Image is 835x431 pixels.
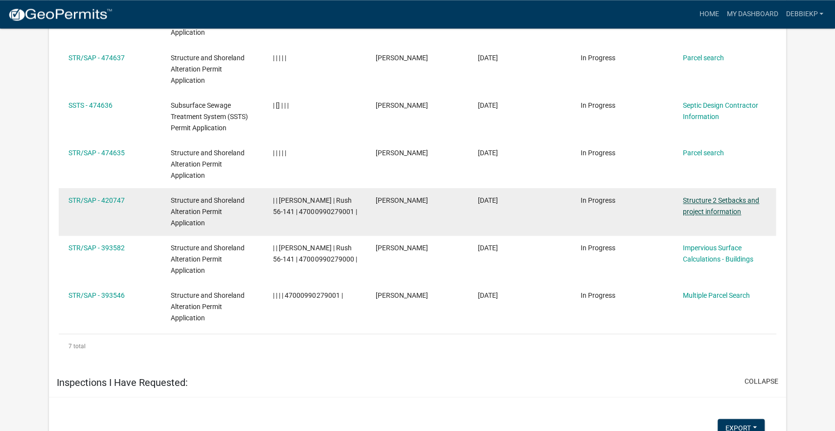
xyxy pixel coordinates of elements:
[581,196,615,204] span: In Progress
[68,291,125,299] a: STR/SAP - 393546
[171,149,245,179] span: Structure and Shoreland Alteration Permit Application
[59,334,776,359] div: 7 total
[171,244,245,274] span: Structure and Shoreland Alteration Permit Application
[68,54,125,62] a: STR/SAP - 474637
[68,244,125,252] a: STR/SAP - 393582
[273,101,289,109] span: | [] | | |
[683,244,753,263] a: Impervious Surface Calculations - Buildings
[376,291,428,299] span: Debra Porkkonen
[171,6,245,37] span: Structure and Shoreland Alteration Permit Application
[581,54,615,62] span: In Progress
[171,196,245,227] span: Structure and Shoreland Alteration Permit Application
[273,291,342,299] span: | | | | 47000990279001 |
[57,377,188,388] h5: Inspections I Have Requested:
[478,291,498,299] span: 03/24/2025
[171,291,245,322] span: Structure and Shoreland Alteration Permit Application
[273,149,286,157] span: | | | | |
[581,149,615,157] span: In Progress
[683,291,750,299] a: Multiple Parcel Search
[376,196,428,204] span: Debra Porkkonen
[745,376,778,386] button: collapse
[581,101,615,109] span: In Progress
[581,244,615,252] span: In Progress
[478,101,498,109] span: 09/06/2025
[68,101,113,109] a: SSTS - 474636
[171,101,248,132] span: Subsurface Sewage Treatment System (SSTS) Permit Application
[683,54,724,62] a: Parcel search
[478,149,498,157] span: 09/06/2025
[273,196,357,215] span: | | DEBRA K PORKKONEN | Rush 56-141 | 47000990279001 |
[273,54,286,62] span: | | | | |
[478,196,498,204] span: 05/14/2025
[683,101,758,120] a: Septic Design Contractor Information
[376,149,428,157] span: Debra Porkkonen
[683,196,759,215] a: Structure 2 Setbacks and project information
[376,101,428,109] span: Debra Porkkonen
[376,54,428,62] span: Debra Porkkonen
[68,196,125,204] a: STR/SAP - 420747
[683,149,724,157] a: Parcel search
[68,149,125,157] a: STR/SAP - 474635
[478,244,498,252] span: 03/24/2025
[581,291,615,299] span: In Progress
[722,5,782,24] a: My Dashboard
[273,244,357,263] span: | | DEBRA K PORKKONEN | Rush 56-141 | 47000990279000 |
[782,5,827,24] a: debbiekp
[478,54,498,62] span: 09/06/2025
[171,54,245,84] span: Structure and Shoreland Alteration Permit Application
[695,5,722,24] a: Home
[376,244,428,252] span: Debra Porkkonen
